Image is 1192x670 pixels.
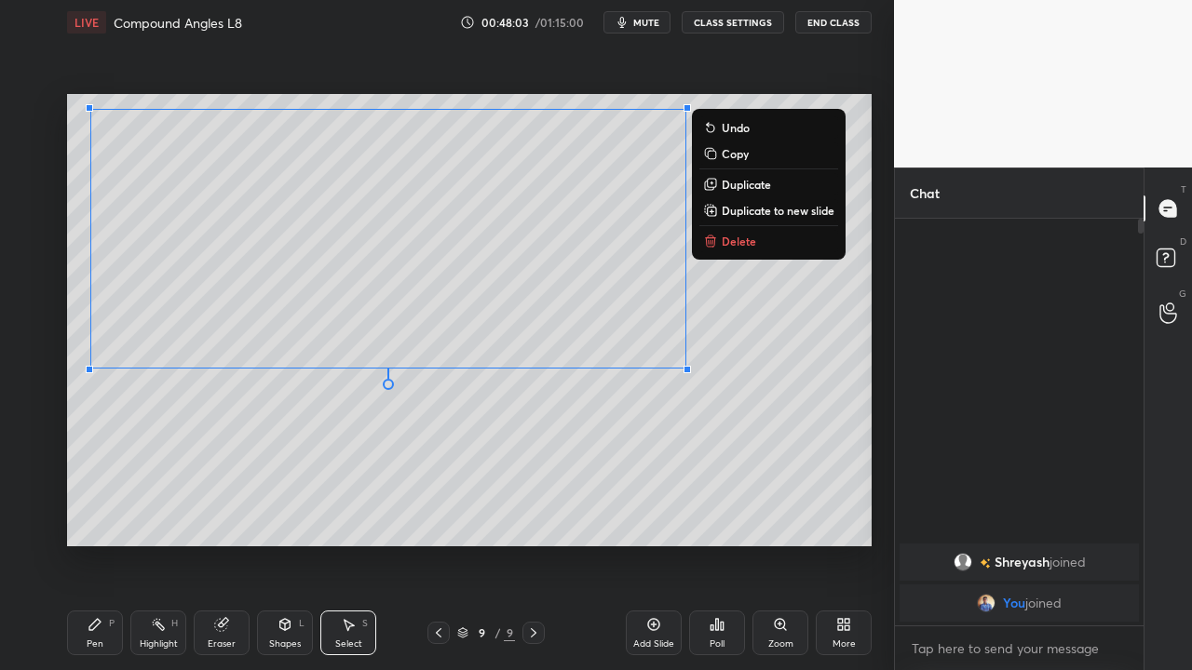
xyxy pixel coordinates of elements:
[722,146,749,161] p: Copy
[722,120,750,135] p: Undo
[795,11,872,33] button: End Class
[722,234,756,248] p: Delete
[1180,234,1186,248] p: D
[269,639,301,649] div: Shapes
[140,639,178,649] div: Highlight
[633,16,659,29] span: mute
[1050,555,1086,569] span: joined
[1181,182,1186,196] p: T
[335,639,362,649] div: Select
[1179,287,1186,301] p: G
[109,619,115,628] div: P
[722,177,771,192] p: Duplicate
[768,639,793,649] div: Zoom
[171,619,178,628] div: H
[980,558,991,569] img: no-rating-badge.077c3623.svg
[87,639,103,649] div: Pen
[833,639,856,649] div: More
[633,639,674,649] div: Add Slide
[699,116,838,139] button: Undo
[699,199,838,221] button: Duplicate to new slide
[895,168,955,218] p: Chat
[208,639,236,649] div: Eraser
[699,230,838,252] button: Delete
[114,14,242,32] h4: Compound Angles L8
[722,203,834,218] p: Duplicate to new slide
[362,619,368,628] div: S
[504,624,515,641] div: 9
[710,639,725,649] div: Poll
[603,11,670,33] button: mute
[67,11,106,33] div: LIVE
[995,555,1050,569] span: Shreyash
[699,142,838,165] button: Copy
[472,627,491,638] div: 9
[1025,596,1062,610] span: joined
[494,627,500,638] div: /
[682,11,784,33] button: CLASS SETTINGS
[1003,596,1025,610] span: You
[977,594,996,612] img: 3837170fdf774a0a80afabd66fc0582a.jpg
[299,619,305,628] div: L
[699,173,838,195] button: Duplicate
[954,553,972,571] img: default.png
[895,540,1144,625] div: grid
